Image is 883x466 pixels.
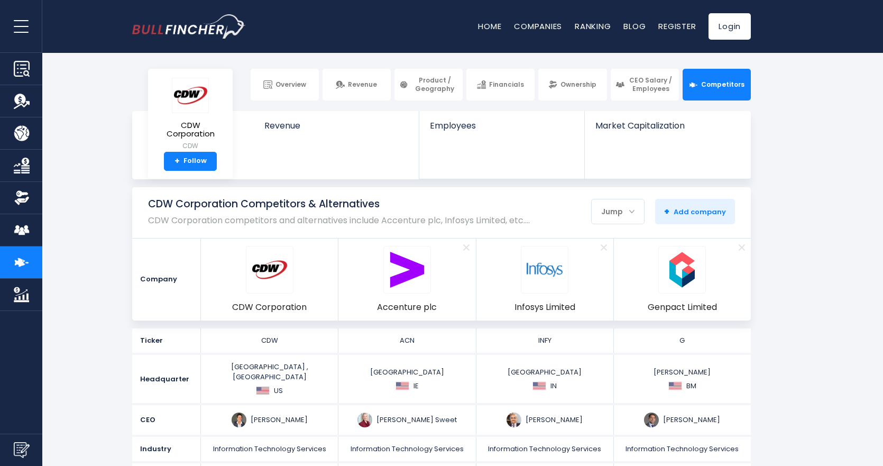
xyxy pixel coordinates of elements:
[174,157,180,166] strong: +
[664,252,700,288] img: G logo
[623,21,646,32] a: Blog
[251,69,319,100] a: Overview
[156,77,225,152] a: CDW Corporation CDW
[585,111,750,149] a: Market Capitalization
[377,246,437,313] a: ACN logo Accenture plc
[575,21,611,32] a: Ranking
[132,437,201,461] div: Industry
[550,381,557,391] span: IN
[658,21,696,32] a: Register
[275,80,306,89] span: Overview
[14,190,30,206] img: Ownership
[655,199,735,224] button: +Add company
[514,246,575,313] a: INFY logo Infosys Limited
[413,381,419,391] span: IE
[377,301,437,313] span: Accenture plc
[611,69,679,100] a: CEO Salary / Employees
[389,252,425,288] img: ACN logo
[617,336,748,345] div: G
[648,301,717,313] span: Genpact Limited
[595,121,739,131] span: Market Capitalization
[132,14,246,39] a: Go to homepage
[430,121,573,131] span: Employees
[342,368,472,391] div: [GEOGRAPHIC_DATA]
[232,301,307,313] span: CDW Corporation
[132,14,246,39] img: bullfincher logo
[466,69,535,100] a: Financials
[348,80,377,89] span: Revenue
[648,246,717,313] a: G logo Genpact Limited
[538,69,606,100] a: Ownership
[489,80,524,89] span: Financials
[628,76,674,93] span: CEO Salary / Employees
[701,80,744,89] span: Competitors
[204,362,335,396] div: [GEOGRAPHIC_DATA] ,[GEOGRAPHIC_DATA]
[488,444,601,454] span: Information Technology Services
[478,21,501,32] a: Home
[157,141,224,151] small: CDW
[626,444,739,454] span: Information Technology Services
[204,336,335,345] div: CDW
[394,69,463,100] a: Product / Geography
[148,198,530,211] h1: CDW Corporation Competitors & Alternatives
[204,413,335,427] div: [PERSON_NAME]
[264,121,409,131] span: Revenue
[164,152,217,171] a: +Follow
[664,207,726,216] span: Add company
[351,444,464,454] span: Information Technology Services
[527,252,563,288] img: INFY logo
[232,246,307,313] a: CDW logo CDW Corporation
[213,444,326,454] span: Information Technology Services
[342,413,472,427] div: [PERSON_NAME] Sweet
[254,111,419,149] a: Revenue
[323,69,391,100] a: Revenue
[595,239,613,257] a: Remove
[514,21,562,32] a: Companies
[132,405,201,435] div: CEO
[480,336,610,345] div: INFY
[148,215,530,225] p: CDW Corporation competitors and alternatives include Accenture plc, Infosys Limited, etc.…
[514,301,575,313] span: Infosys Limited
[274,386,283,396] span: US
[560,80,596,89] span: Ownership
[617,368,748,391] div: [PERSON_NAME]
[132,355,201,403] div: Headquarter
[411,76,458,93] span: Product / Geography
[132,328,201,353] div: Ticker
[252,252,288,288] img: CDW logo
[592,200,644,223] div: Jump
[357,413,372,427] img: julie-sweet.jpg
[342,336,472,345] div: ACN
[232,413,246,427] img: christine-a-leahy.jpg
[419,111,584,149] a: Employees
[732,239,751,257] a: Remove
[132,239,201,321] div: Company
[709,13,751,40] a: Login
[617,413,748,427] div: [PERSON_NAME]
[457,239,476,257] a: Remove
[507,413,521,427] img: salil-parekh.jpg
[644,413,659,427] img: bk-kalra.jpg
[157,121,224,139] span: CDW Corporation
[686,381,696,391] span: BM
[664,205,669,217] strong: +
[683,69,751,100] a: Competitors
[480,413,610,427] div: [PERSON_NAME]
[480,368,610,391] div: [GEOGRAPHIC_DATA]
